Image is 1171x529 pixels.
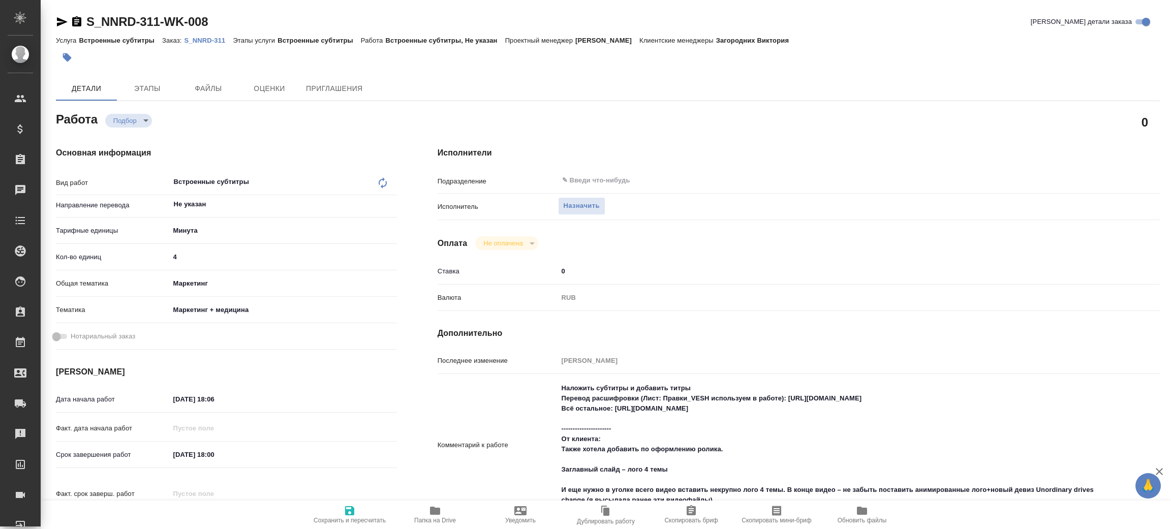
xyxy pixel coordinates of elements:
p: Факт. срок заверш. работ [56,489,170,499]
div: Минута [170,222,397,239]
button: Назначить [558,197,605,215]
input: ✎ Введи что-нибудь [170,392,259,407]
p: Загородних Виктория [716,37,796,44]
span: Обновить файлы [838,517,887,524]
span: Папка на Drive [414,517,456,524]
p: S_NNRD-311 [184,37,233,44]
span: Уведомить [505,517,536,524]
button: Сохранить и пересчитать [307,501,392,529]
p: Направление перевода [56,200,170,210]
button: Дублировать работу [563,501,649,529]
button: Обновить файлы [819,501,905,529]
h2: 0 [1142,113,1148,131]
input: ✎ Введи что-нибудь [170,250,397,264]
span: Оценки [245,82,294,95]
button: 🙏 [1135,473,1161,499]
span: Дублировать работу [577,518,635,525]
span: Скопировать бриф [664,517,718,524]
p: Ставка [438,266,558,276]
h4: Дополнительно [438,327,1160,339]
button: Подбор [110,116,140,125]
p: Заказ: [162,37,184,44]
button: Скопировать мини-бриф [734,501,819,529]
p: Встроенные субтитры [79,37,162,44]
p: Этапы услуги [233,37,278,44]
p: Тарифные единицы [56,226,170,236]
p: Работа [361,37,386,44]
span: Файлы [184,82,233,95]
p: Встроенные субтитры [278,37,361,44]
button: Не оплачена [480,239,526,247]
p: Подразделение [438,176,558,186]
button: Добавить тэг [56,46,78,69]
h4: Основная информация [56,147,397,159]
p: Последнее изменение [438,356,558,366]
div: Подбор [475,236,538,250]
span: Скопировать мини-бриф [742,517,811,524]
span: Сохранить и пересчитать [314,517,386,524]
button: Скопировать бриф [649,501,734,529]
h2: Работа [56,109,98,128]
span: Этапы [123,82,172,95]
p: Исполнитель [438,202,558,212]
textarea: Наложить субтитры и добавить титры Перевод расшифровки (Лист: Правки_VESH используем в работе): [... [558,380,1100,509]
input: Пустое поле [558,353,1100,368]
span: Приглашения [306,82,363,95]
p: Проектный менеджер [505,37,575,44]
h4: Исполнители [438,147,1160,159]
span: Детали [62,82,111,95]
button: Open [391,203,393,205]
button: Уведомить [478,501,563,529]
input: ✎ Введи что-нибудь [561,174,1063,186]
button: Папка на Drive [392,501,478,529]
input: Пустое поле [170,486,259,501]
p: [PERSON_NAME] [575,37,639,44]
p: Кол-во единиц [56,252,170,262]
h4: [PERSON_NAME] [56,366,397,378]
span: Назначить [564,200,600,212]
div: Маркетинг [170,275,397,292]
p: Встроенные субтитры, Не указан [385,37,505,44]
p: Клиентские менеджеры [639,37,716,44]
span: 🙏 [1139,475,1157,496]
p: Срок завершения работ [56,450,170,460]
button: Open [1094,179,1096,181]
p: Вид работ [56,178,170,188]
a: S_NNRD-311-WK-008 [86,15,208,28]
div: Подбор [105,114,152,128]
div: RUB [558,289,1100,306]
input: ✎ Введи что-нибудь [558,264,1100,278]
button: Скопировать ссылку для ЯМессенджера [56,16,68,28]
p: Общая тематика [56,278,170,289]
p: Факт. дата начала работ [56,423,170,433]
input: ✎ Введи что-нибудь [170,447,259,462]
div: Маркетинг + медицина [170,301,397,319]
h4: Оплата [438,237,468,250]
p: Комментарий к работе [438,440,558,450]
p: Тематика [56,305,170,315]
span: [PERSON_NAME] детали заказа [1031,17,1132,27]
p: Услуга [56,37,79,44]
span: Нотариальный заказ [71,331,135,341]
p: Валюта [438,293,558,303]
input: Пустое поле [170,421,259,435]
button: Скопировать ссылку [71,16,83,28]
p: Дата начала работ [56,394,170,404]
a: S_NNRD-311 [184,36,233,44]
